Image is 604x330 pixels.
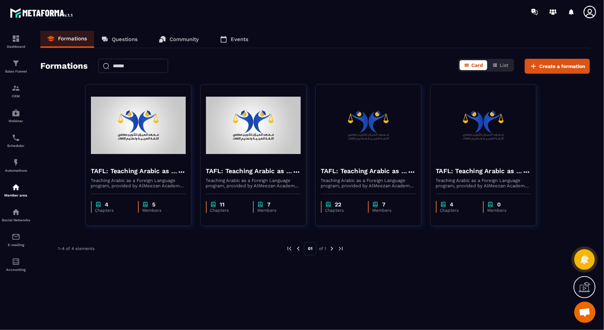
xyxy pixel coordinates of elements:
img: social-network [12,208,20,216]
p: Chapters [325,208,361,213]
a: emailemailE-mailing [2,227,30,252]
a: Questions [94,31,145,48]
p: CRM [2,94,30,98]
a: Formations [40,31,94,48]
p: Events [231,36,248,42]
p: Member area [2,193,30,197]
a: formation-backgroundTAFL: Teaching Arabic as a Foreign Language program - JuneTeaching Arabic as ... [200,84,315,235]
p: 4 [450,201,454,208]
img: chapter [142,201,149,208]
p: 1-4 of 4 elements [58,246,94,251]
p: Members [257,208,294,213]
img: formation-background [436,90,531,161]
img: formation-background [206,90,301,161]
p: Chapters [210,208,246,213]
h4: TAFL: Teaching Arabic as a Foreign Language program - august [436,166,522,176]
img: formation-background [321,90,416,161]
img: logo [10,6,74,19]
button: Create a formation [525,59,590,74]
p: Teaching Arabic as a Foreign Language program, provided by AlMeezan Academy in the [GEOGRAPHIC_DATA] [206,178,301,188]
p: Dashboard [2,45,30,49]
a: schedulerschedulerScheduler [2,128,30,153]
p: Automations [2,169,30,172]
button: Card [460,60,487,70]
img: formation-background [91,90,186,161]
img: automations [12,109,20,117]
p: Accounting [2,268,30,272]
p: Formations [58,35,87,42]
img: automations [12,183,20,192]
h4: TAFL: Teaching Arabic as a Foreign Language program - july [91,166,177,176]
p: Chapters [95,208,131,213]
img: formation [12,84,20,92]
a: social-networksocial-networkSocial Networks [2,203,30,227]
a: formationformationDashboard [2,29,30,54]
h2: Formations [40,59,88,74]
img: chapter [440,201,447,208]
h4: TAFL: Teaching Arabic as a Foreign Language program - June [206,166,292,176]
p: Teaching Arabic as a Foreign Language program, provided by AlMeezan Academy in the [GEOGRAPHIC_DATA] [91,178,186,188]
p: Teaching Arabic as a Foreign Language program, provided by AlMeezan Academy in the [GEOGRAPHIC_DATA] [321,178,416,188]
p: 5 [152,201,155,208]
img: prev [286,245,293,252]
img: scheduler [12,133,20,142]
a: accountantaccountantAccounting [2,252,30,277]
a: formationformationCRM [2,79,30,103]
p: Members [372,208,409,213]
img: chapter [487,201,494,208]
img: chapter [95,201,102,208]
img: next [338,245,344,252]
p: 11 [220,201,225,208]
p: Community [169,36,199,42]
p: Questions [112,36,138,42]
a: formation-backgroundTAFL: Teaching Arabic as a Foreign Language programTeaching Arabic as a Forei... [315,84,430,235]
p: E-mailing [2,243,30,247]
a: formation-backgroundTAFL: Teaching Arabic as a Foreign Language program - augustTeaching Arabic a... [430,84,545,235]
p: Webinar [2,119,30,123]
p: Social Networks [2,218,30,222]
a: automationsautomationsMember area [2,178,30,203]
p: 0 [497,201,501,208]
span: List [500,62,508,68]
a: Ouvrir le chat [574,302,596,323]
p: 4 [105,201,109,208]
a: formation-backgroundTAFL: Teaching Arabic as a Foreign Language program - julyTeaching Arabic as ... [85,84,200,235]
p: Members [487,208,524,213]
img: chapter [257,201,264,208]
p: 7 [267,201,270,208]
img: formation [12,59,20,68]
img: chapter [210,201,217,208]
span: Create a formation [539,63,585,70]
img: next [329,245,335,252]
a: automationsautomationsAutomations [2,153,30,178]
a: formationformationSales Funnel [2,54,30,79]
img: prev [295,245,301,252]
p: 01 [304,242,316,255]
img: automations [12,158,20,167]
p: Scheduler [2,144,30,148]
img: chapter [372,201,379,208]
p: Members [142,208,179,213]
p: Chapters [440,208,476,213]
img: formation [12,34,20,43]
p: of 1 [319,246,326,251]
p: 22 [335,201,341,208]
img: accountant [12,257,20,266]
h4: TAFL: Teaching Arabic as a Foreign Language program [321,166,407,176]
a: automationsautomationsWebinar [2,103,30,128]
button: List [488,60,513,70]
img: chapter [325,201,332,208]
a: Community [152,31,206,48]
p: Teaching Arabic as a Foreign Language program, provided by AlMeezan Academy in the [GEOGRAPHIC_DATA] [436,178,531,188]
a: Events [213,31,255,48]
img: email [12,233,20,241]
span: Card [471,62,483,68]
p: 7 [382,201,385,208]
p: Sales Funnel [2,69,30,73]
